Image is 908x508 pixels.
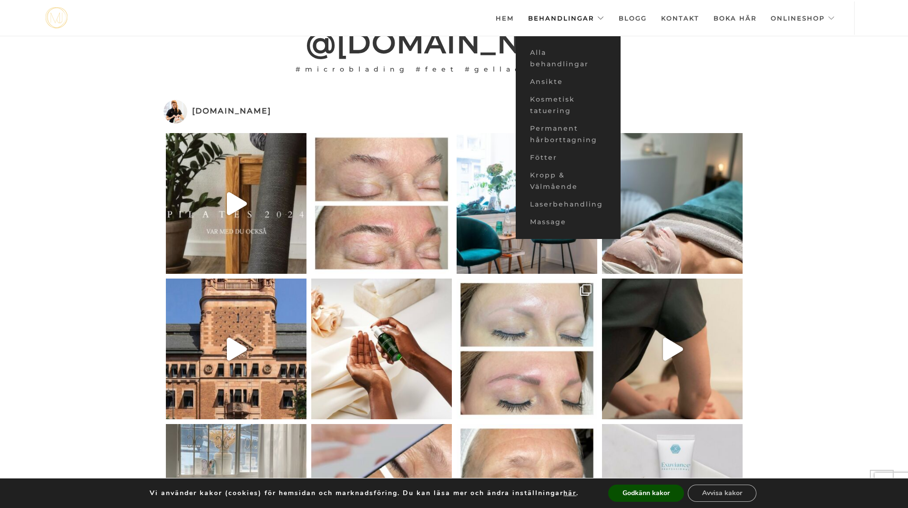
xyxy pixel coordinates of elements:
a: Clone [457,279,597,419]
a: Behandlingar [528,1,604,35]
button: Avvisa kakor [688,485,756,502]
span: @[DOMAIN_NAME] [161,25,747,60]
a: Fötter [516,149,621,166]
p: Vi använder kakor (cookies) för hemsidan och marknadsföring. Du kan läsa mer och ändra inställnin... [150,489,579,498]
h3: [DOMAIN_NAME] [192,102,271,115]
svg: Play [663,338,683,361]
img: mjstudio [45,7,68,29]
a: Onlineshop [771,1,835,35]
a: Alla behandlingar [516,44,621,73]
a: Kontakt [661,1,699,35]
a: Hem [496,1,514,35]
a: Blogg [619,1,647,35]
a: Play [602,279,743,419]
a: Kropp & Välmående [516,166,621,196]
button: här [563,489,576,498]
a: Massage [516,213,621,231]
a: Play [457,133,597,274]
span: #microblading #feet #gellack #eyebrow [161,65,747,73]
svg: Clone [580,284,592,296]
a: Boka här [714,1,756,35]
a: Permanent hårborttagning [516,120,621,149]
svg: Play [227,192,247,215]
a: Laserbehandling [516,196,621,213]
a: [DOMAIN_NAME] MJ Studio [163,100,295,124]
a: mjstudio mjstudio mjstudio [45,7,68,29]
svg: Play [227,338,247,361]
a: Ansikte [516,73,621,91]
button: Godkänn kakor [608,485,684,502]
a: Kosmetisk tatuering [516,91,621,120]
a: Play [166,279,306,419]
a: Play [166,133,306,274]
